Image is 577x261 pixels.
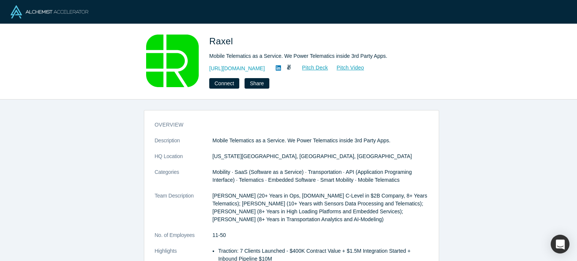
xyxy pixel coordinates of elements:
[209,78,239,89] button: Connect
[328,63,364,72] a: Pitch Video
[213,192,428,223] p: [PERSON_NAME] (20+ Years in Ops, [DOMAIN_NAME] C-Level in $2B Company, 8+ Years Telematics); [PER...
[155,137,213,152] dt: Description
[11,5,88,18] img: Alchemist Logo
[146,35,199,87] img: Raxel's Logo
[213,231,428,239] dd: 11-50
[213,137,428,145] p: Mobile Telematics as a Service. We Power Telematics inside 3rd Party Apps.
[209,52,420,60] div: Mobile Telematics as a Service. We Power Telematics inside 3rd Party Apps.
[209,36,236,46] span: Raxel
[155,192,213,231] dt: Team Description
[245,78,269,89] button: Share
[155,152,213,168] dt: HQ Location
[155,121,418,129] h3: overview
[213,152,428,160] dd: [US_STATE][GEOGRAPHIC_DATA], [GEOGRAPHIC_DATA], [GEOGRAPHIC_DATA]
[213,169,412,183] span: Mobility · SaaS (Software as a Service) · Transportation · API (Application Programing Interface)...
[294,63,328,72] a: Pitch Deck
[209,65,265,72] a: [URL][DOMAIN_NAME]
[155,231,213,247] dt: No. of Employees
[155,168,213,192] dt: Categories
